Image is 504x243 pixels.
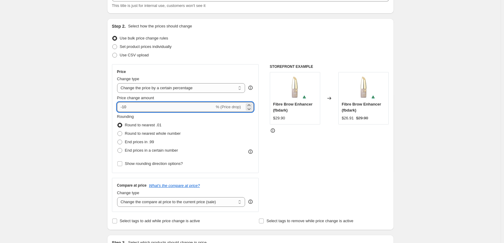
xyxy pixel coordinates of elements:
span: Use CSV upload [120,53,149,57]
span: Show rounding direction options? [125,161,183,166]
div: $29.90 [273,115,285,121]
p: Select how the prices should change [128,23,192,29]
span: Select tags to add while price change is active [120,219,200,223]
span: Price change amount [117,96,154,100]
span: Select tags to remove while price change is active [266,219,353,223]
span: % (Price drop) [216,105,241,109]
div: help [247,199,254,205]
span: Use bulk price change rules [120,36,168,40]
span: This title is just for internal use, customers won't see it [112,3,206,8]
div: help [247,85,254,91]
img: FIBRE-BROW-ENHANCER-EXTRA-LIGHT-3_80x.jpg [283,75,307,99]
span: Round to nearest whole number [125,131,181,136]
input: -15 [117,102,215,112]
span: Change type [117,77,139,81]
span: End prices in .99 [125,140,154,144]
h6: STOREFRONT EXAMPLE [270,64,389,69]
span: Fibre Brow Enhancer (fbdark) [342,102,381,112]
button: What's the compare at price? [149,183,200,188]
h3: Compare at price [117,183,147,188]
h3: Price [117,69,126,74]
span: Fibre Brow Enhancer (fbdark) [273,102,313,112]
img: FIBRE-BROW-ENHANCER-EXTRA-LIGHT-3_80x.jpg [352,75,376,99]
strike: $29.90 [356,115,368,121]
h2: Step 2. [112,23,126,29]
div: $26.91 [342,115,354,121]
span: Set product prices individually [120,44,172,49]
span: Change type [117,191,139,195]
span: Rounding [117,114,134,119]
span: Round to nearest .01 [125,123,161,127]
span: End prices in a certain number [125,148,178,153]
